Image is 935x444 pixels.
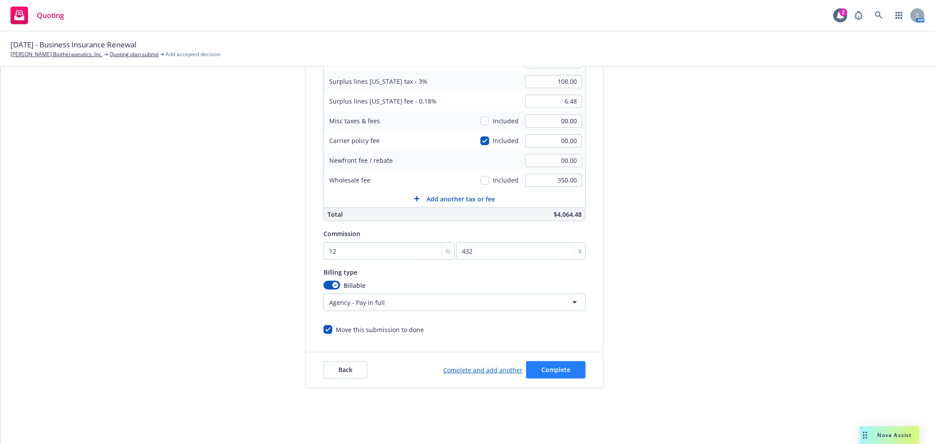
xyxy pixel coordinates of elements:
[541,365,570,374] span: Complete
[427,194,495,204] span: Add another tax or fee
[525,134,582,147] input: 0.00
[525,174,582,187] input: 0.00
[878,431,912,439] span: Nova Assist
[870,7,888,24] a: Search
[443,365,523,375] a: Complete and add another
[329,97,437,105] span: Surplus lines [US_STATE] fee - 0.18%
[110,50,159,58] a: Quoting plan submit
[839,8,847,16] div: 2
[11,50,103,58] a: [PERSON_NAME] Biotherapeutics, Inc.
[336,325,424,334] div: Move this submission to done
[11,39,136,50] span: [DATE] - Business Insurance Renewal
[338,365,352,374] span: Back
[166,50,220,58] span: Add accepted decision
[329,156,393,165] span: Newfront fee / rebate
[329,176,370,184] span: Wholesale fee
[493,116,519,125] span: Included
[525,95,582,108] input: 0.00
[860,426,919,444] button: Nova Assist
[525,75,582,88] input: 0.00
[324,361,367,379] button: Back
[890,7,908,24] a: Switch app
[327,210,343,218] span: Total
[324,190,585,208] button: Add another tax or fee
[850,7,867,24] a: Report a Bug
[525,115,582,128] input: 0.00
[37,12,64,19] span: Quoting
[324,268,357,276] span: Billing type
[7,3,68,28] a: Quoting
[329,117,380,125] span: Misc taxes & fees
[493,175,519,185] span: Included
[493,136,519,145] span: Included
[554,210,582,218] span: $4,064.48
[445,247,451,256] span: %
[860,426,871,444] div: Drag to move
[578,247,582,256] span: $
[324,281,586,290] div: Billable
[526,361,586,379] button: Complete
[525,154,582,167] input: 0.00
[324,229,360,238] span: Commission
[329,136,380,145] span: Carrier policy fee
[329,77,427,86] span: Surplus lines [US_STATE] tax - 3%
